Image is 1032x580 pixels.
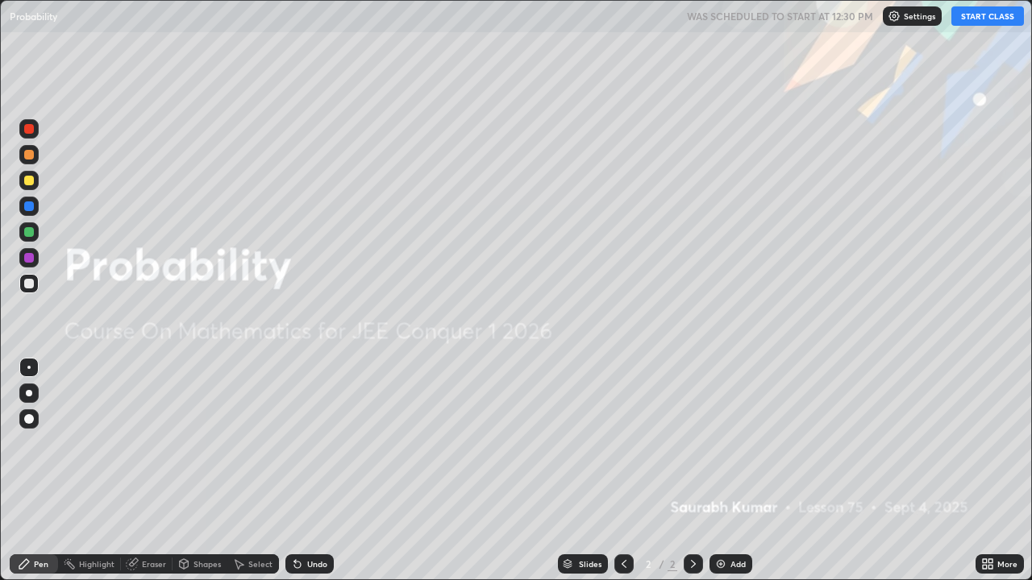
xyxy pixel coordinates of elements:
[660,559,664,569] div: /
[951,6,1024,26] button: START CLASS
[142,560,166,568] div: Eraser
[888,10,901,23] img: class-settings-icons
[997,560,1017,568] div: More
[79,560,114,568] div: Highlight
[730,560,746,568] div: Add
[640,559,656,569] div: 2
[10,10,57,23] p: Probability
[579,560,601,568] div: Slides
[904,12,935,20] p: Settings
[687,9,873,23] h5: WAS SCHEDULED TO START AT 12:30 PM
[714,557,727,570] img: add-slide-button
[307,560,327,568] div: Undo
[248,560,273,568] div: Select
[668,557,677,571] div: 2
[34,560,48,568] div: Pen
[193,560,221,568] div: Shapes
